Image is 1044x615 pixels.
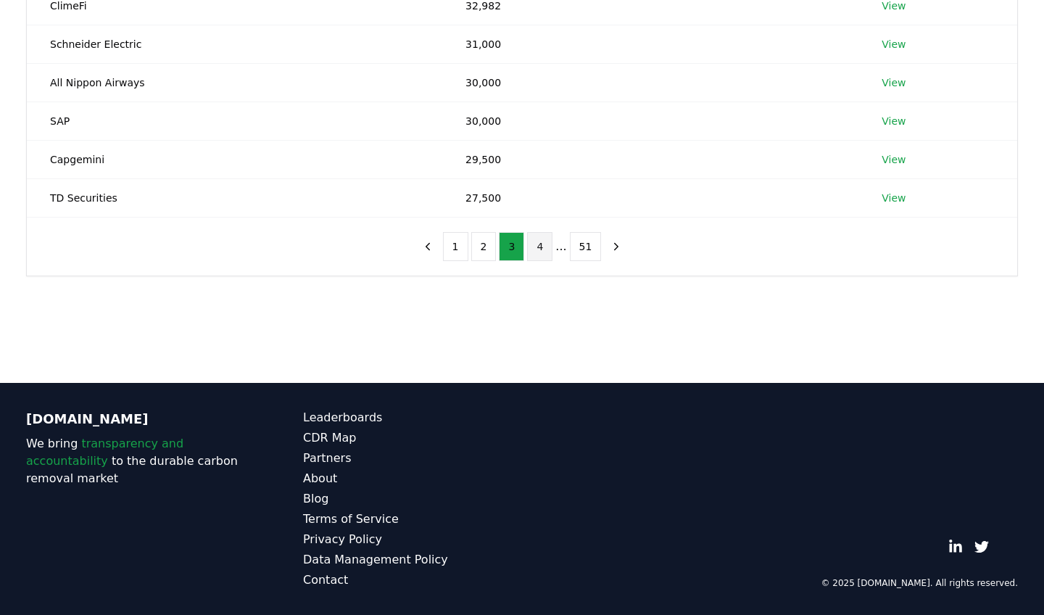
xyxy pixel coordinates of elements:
[303,470,522,487] a: About
[303,450,522,467] a: Partners
[442,63,858,102] td: 30,000
[948,540,963,554] a: LinkedIn
[303,551,522,569] a: Data Management Policy
[499,232,524,261] button: 3
[26,435,245,487] p: We bring to the durable carbon removal market
[442,178,858,217] td: 27,500
[303,531,522,548] a: Privacy Policy
[882,152,906,167] a: View
[27,140,442,178] td: Capgemini
[882,75,906,90] a: View
[27,25,442,63] td: Schneider Electric
[27,102,442,140] td: SAP
[27,63,442,102] td: All Nippon Airways
[974,540,989,554] a: Twitter
[443,232,468,261] button: 1
[303,409,522,426] a: Leaderboards
[442,140,858,178] td: 29,500
[415,232,440,261] button: previous page
[527,232,552,261] button: 4
[26,437,183,468] span: transparency and accountability
[303,511,522,528] a: Terms of Service
[27,178,442,217] td: TD Securities
[303,571,522,589] a: Contact
[442,25,858,63] td: 31,000
[570,232,602,261] button: 51
[303,429,522,447] a: CDR Map
[882,37,906,51] a: View
[303,490,522,508] a: Blog
[471,232,497,261] button: 2
[555,238,566,255] li: ...
[882,114,906,128] a: View
[442,102,858,140] td: 30,000
[882,191,906,205] a: View
[821,577,1018,589] p: © 2025 [DOMAIN_NAME]. All rights reserved.
[604,232,629,261] button: next page
[26,409,245,429] p: [DOMAIN_NAME]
